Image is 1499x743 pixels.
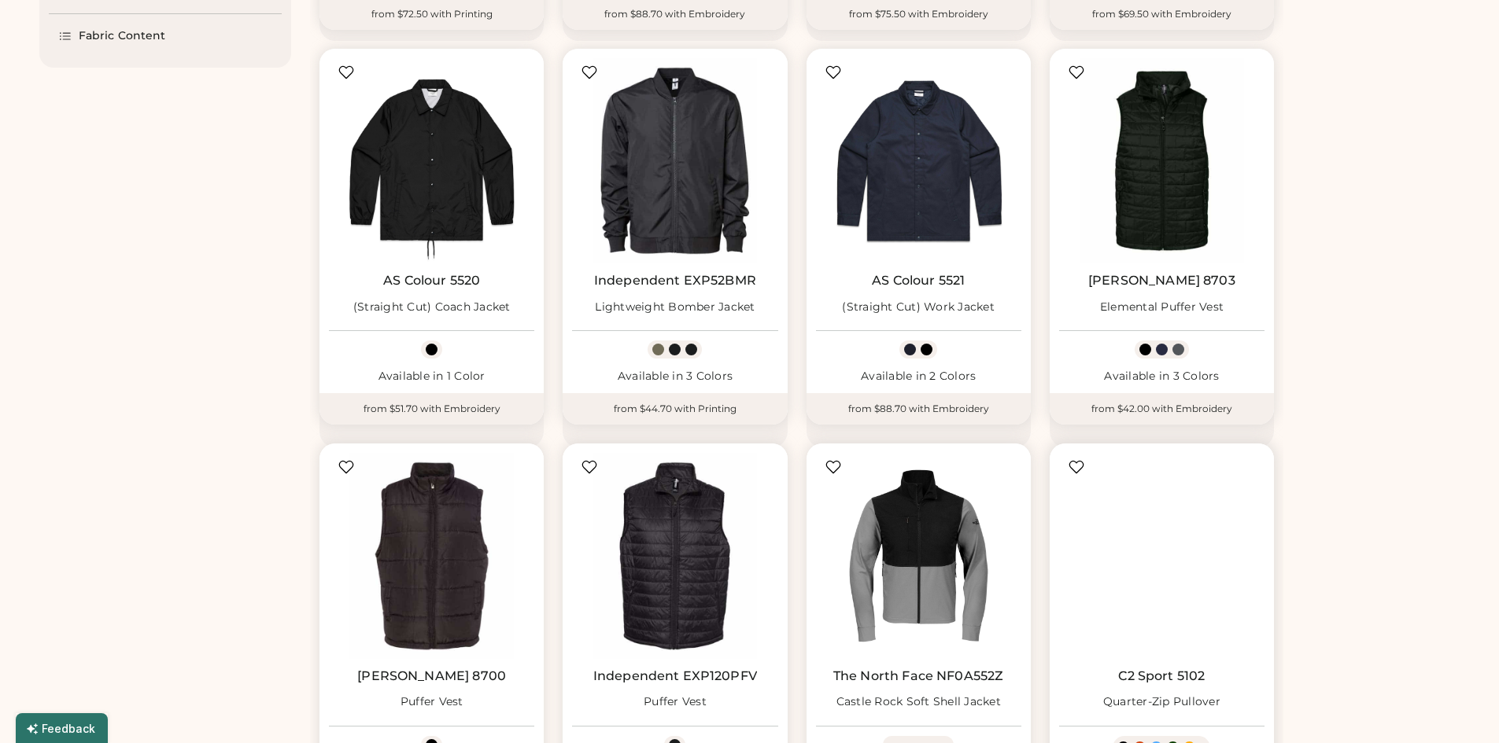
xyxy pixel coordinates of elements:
img: Burnside 8703 Elemental Puffer Vest [1059,58,1265,263]
div: Castle Rock Soft Shell Jacket [836,694,1001,710]
img: AS Colour 5521 (Straight Cut) Work Jacket [816,58,1021,263]
div: Available in 3 Colors [572,369,777,384]
div: from $88.70 with Embroidery [807,393,1031,425]
div: Lightweight Bomber Jacket [595,300,755,315]
img: The North Face NF0A552Z Castle Rock Soft Shell Jacket [816,453,1021,658]
a: Independent EXP120PFV [593,668,757,684]
a: Independent EXP52BMR [594,273,756,289]
a: AS Colour 5520 [383,273,480,289]
a: [PERSON_NAME] 8703 [1088,273,1235,289]
img: AS Colour 5520 (Straight Cut) Coach Jacket [329,58,534,263]
div: Puffer Vest [644,694,707,710]
div: Fabric Content [79,28,165,44]
a: [PERSON_NAME] 8700 [357,668,506,684]
img: Independent Trading Co. EXP120PFV Puffer Vest [572,453,777,658]
div: Elemental Puffer Vest [1100,300,1224,315]
div: from $51.70 with Embroidery [319,393,544,425]
img: Independent Trading Co. EXP52BMR Lightweight Bomber Jacket [572,58,777,263]
a: The North Face NF0A552Z [833,668,1003,684]
div: Puffer Vest [401,694,463,710]
div: (Straight Cut) Work Jacket [842,300,995,315]
div: from $44.70 with Printing [563,393,787,425]
iframe: Front Chat [1424,672,1492,740]
img: Burnside 8700 Puffer Vest [329,453,534,658]
a: C2 Sport 5102 [1118,668,1205,684]
div: (Straight Cut) Coach Jacket [353,300,511,315]
div: Quarter-Zip Pullover [1103,694,1220,710]
div: Available in 2 Colors [816,369,1021,384]
img: C2 Sport 5102 Quarter-Zip Pullover [1059,453,1265,658]
a: AS Colour 5521 [872,273,965,289]
div: Available in 1 Color [329,369,534,384]
div: from $42.00 with Embroidery [1050,393,1274,425]
div: Available in 3 Colors [1059,369,1265,384]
